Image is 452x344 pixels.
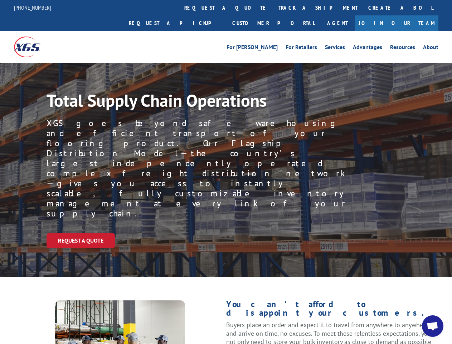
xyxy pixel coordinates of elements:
a: Resources [390,44,415,52]
a: Request a Quote [47,233,115,248]
h1: Total Supply Chain Operations [47,92,336,113]
a: Request a pickup [123,15,227,31]
a: [PHONE_NUMBER] [14,4,51,11]
a: About [423,44,438,52]
a: Advantages [353,44,382,52]
a: Services [325,44,345,52]
h1: You can’t afford to disappoint your customers. [226,300,438,321]
a: Open chat [422,315,443,337]
a: Customer Portal [227,15,320,31]
a: Join Our Team [355,15,438,31]
p: XGS goes beyond safe warehousing and efficient transport of your flooring product. Our Flagship D... [47,118,347,219]
a: Agent [320,15,355,31]
a: For [PERSON_NAME] [227,44,278,52]
a: For Retailers [286,44,317,52]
